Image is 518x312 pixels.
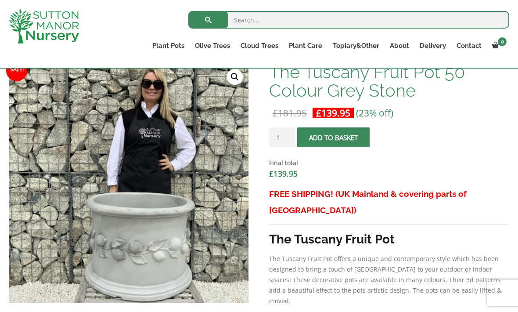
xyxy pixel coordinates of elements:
span: 0 [498,37,507,46]
a: Olive Trees [190,40,235,52]
input: Product quantity [269,127,295,147]
a: Delivery [414,40,451,52]
h1: The Tuscany Fruit Pot 50 Colour Grey Stone [269,63,509,100]
a: View full-screen image gallery [227,69,243,85]
span: £ [273,107,278,119]
input: Search... [188,11,509,29]
a: Cloud Trees [235,40,284,52]
span: Sale! [6,60,27,81]
bdi: 139.95 [316,107,350,119]
a: About [385,40,414,52]
a: 0 [487,40,509,52]
strong: The Tuscany Fruit Pot [269,232,395,247]
a: Topiary&Other [327,40,385,52]
h3: FREE SHIPPING! (UK Mainland & covering parts of [GEOGRAPHIC_DATA]) [269,186,509,218]
span: £ [269,168,273,179]
span: (23% off) [356,107,393,119]
bdi: 181.95 [273,107,307,119]
dt: Final total [269,158,509,168]
a: Plant Care [284,40,327,52]
img: The Tuscany Fruit Pot 50 Colour Grey Stone - IMG 8299 scaled [248,63,488,303]
bdi: 139.95 [269,168,298,179]
img: logo [9,9,79,44]
span: £ [316,107,321,119]
a: Contact [451,40,487,52]
a: Plant Pots [147,40,190,52]
p: The Tuscany Fruit Pot offers a unique and contemporary style which has been designed to bring a t... [269,254,509,306]
button: Add to basket [297,127,370,147]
